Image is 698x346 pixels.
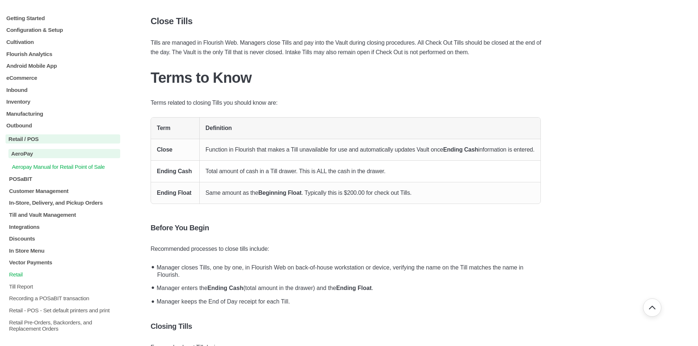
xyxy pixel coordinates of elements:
a: Aeropay Manual for Retail Point of Sale [5,164,120,170]
p: Recording a POSaBIT transaction [8,295,120,301]
h5: Before You Begin [151,224,547,232]
p: Till and Vault Management [8,211,120,217]
li: Manager closes Tills, one by one, in Flourish Web on back-of-house workstation or device, verifyi... [154,260,547,280]
p: Tills are managed in Flourish Web. Managers close Tills and pay into the Vault during closing pro... [151,38,547,57]
a: Retail [5,271,120,277]
p: Discounts [8,235,120,242]
p: Retail [8,271,120,277]
strong: Ending Cash [157,168,192,174]
a: Manufacturing [5,110,120,116]
a: Flourish Analytics [5,51,120,57]
p: In Store Menu [8,247,120,253]
p: Till Report [8,283,120,289]
a: Retail - POS - Set default printers and print [5,307,120,313]
a: Customer Management [5,187,120,194]
p: Retail - POS - Set default printers and print [8,307,120,313]
a: In Store Menu [5,247,120,253]
h4: Close Tills [151,16,547,26]
a: Android Mobile App [5,63,120,69]
p: Terms related to closing Tills you should know are: [151,98,547,108]
a: Till Report [5,283,120,289]
p: Recommended processes to close tills include: [151,244,547,254]
h5: Closing Tills [151,322,547,331]
strong: Ending Cash [443,146,478,153]
a: Inbound [5,86,120,93]
a: Retail / POS [5,134,120,143]
a: Discounts [5,235,120,242]
p: POSaBIT [8,175,120,182]
p: Retail Pre-Orders, Backorders, and Replacement Orders [8,319,120,331]
a: Recording a POSaBIT transaction [5,295,120,301]
p: In-Store, Delivery, and Pickup Orders [8,200,120,206]
a: POSaBIT [5,175,120,182]
p: AeroPay [8,149,120,158]
strong: Ending Float [157,190,191,196]
a: Vector Payments [5,259,120,265]
a: AeroPay [5,149,120,158]
a: Configuration & Setup [5,27,120,33]
h2: Terms to Know [151,70,547,86]
a: Getting Started [5,15,120,21]
li: Manager enters the (total amount in the drawer) and the . [154,280,547,294]
a: Inventory [5,98,120,105]
a: Retail Pre-Orders, Backorders, and Replacement Orders [5,319,120,331]
p: Total amount of cash in a Till drawer. This is ALL the cash in the drawer. [206,167,535,176]
a: In-Store, Delivery, and Pickup Orders [5,200,120,206]
strong: Close [157,146,173,153]
strong: Ending Float [336,285,372,291]
strong: Term [157,125,170,131]
strong: Beginning Float [258,190,302,196]
button: Go back to top of document [643,298,661,317]
li: Manager keeps the End of Day receipt for each Till. [154,294,547,308]
a: Integrations [5,223,120,230]
strong: Definition [206,125,232,131]
a: Outbound [5,122,120,129]
a: eCommerce [5,74,120,81]
a: Cultivation [5,38,120,45]
p: Vector Payments [8,259,120,265]
p: Aeropay Manual for Retail Point of Sale [11,164,120,170]
a: Till and Vault Management [5,211,120,217]
p: Customer Management [8,187,120,194]
strong: Ending Cash [207,285,243,291]
p: Integrations [8,223,120,230]
p: Same amount as the . Typically this is $200.00 for check out Tills. [206,188,535,198]
p: Function in Flourish that makes a Till unavailable for use and automatically updates Vault once i... [206,145,535,155]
